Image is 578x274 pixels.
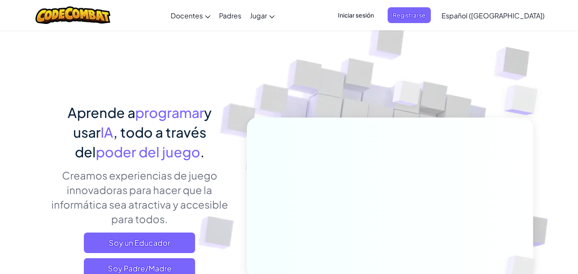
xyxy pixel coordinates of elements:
[36,6,110,24] img: CodeCombat logo
[333,7,379,23] button: Iniciar sesión
[96,143,200,160] span: poder del juego
[246,4,279,27] a: Jugar
[84,233,195,253] a: Soy un Educador
[135,104,204,121] span: programar
[437,4,549,27] a: Español ([GEOGRAPHIC_DATA])
[68,104,135,121] span: Aprende a
[487,64,561,136] img: Overlap cubes
[388,7,431,23] button: Registrarse
[166,4,215,27] a: Docentes
[45,168,234,226] p: Creamos experiencias de juego innovadoras para hacer que la informática sea atractiva y accesible...
[376,64,438,127] img: Overlap cubes
[442,11,545,20] span: Español ([GEOGRAPHIC_DATA])
[101,124,113,141] span: IA
[200,143,205,160] span: .
[215,4,246,27] a: Padres
[171,11,203,20] span: Docentes
[250,11,267,20] span: Jugar
[75,124,206,160] span: , todo a través del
